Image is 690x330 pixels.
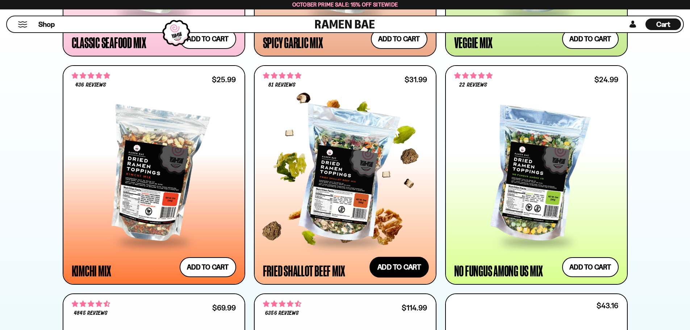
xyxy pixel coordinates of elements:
[402,304,427,311] div: $114.99
[254,65,436,285] a: 4.83 stars 81 reviews $31.99 Fried Shallot Beef Mix Add to cart
[263,299,301,309] span: 4.63 stars
[459,82,487,88] span: 22 reviews
[180,257,236,277] button: Add to cart
[292,1,398,8] span: October Prime Sale: 15% off Sitewide
[562,257,619,277] button: Add to cart
[445,65,628,285] a: 4.82 stars 22 reviews $24.99 No Fungus Among Us Mix Add to cart
[454,264,543,277] div: No Fungus Among Us Mix
[265,310,298,316] span: 6356 reviews
[454,36,493,49] div: Veggie Mix
[38,18,55,30] a: Shop
[212,304,236,311] div: $69.99
[38,20,55,29] span: Shop
[263,264,346,277] div: Fried Shallot Beef Mix
[75,82,106,88] span: 436 reviews
[268,82,295,88] span: 81 reviews
[212,76,236,83] div: $25.99
[18,21,28,28] button: Mobile Menu Trigger
[369,257,429,278] button: Add to cart
[263,71,301,80] span: 4.83 stars
[594,76,618,83] div: $24.99
[63,65,245,285] a: 4.76 stars 436 reviews $25.99 Kimchi Mix Add to cart
[72,299,110,309] span: 4.71 stars
[597,302,618,309] div: $43.16
[72,71,110,80] span: 4.76 stars
[72,264,112,277] div: Kimchi Mix
[645,16,681,32] div: Cart
[74,310,107,316] span: 4845 reviews
[263,36,323,49] div: Spicy Garlic Mix
[72,36,146,49] div: Classic Seafood Mix
[454,71,493,80] span: 4.82 stars
[405,76,427,83] div: $31.99
[656,20,670,29] span: Cart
